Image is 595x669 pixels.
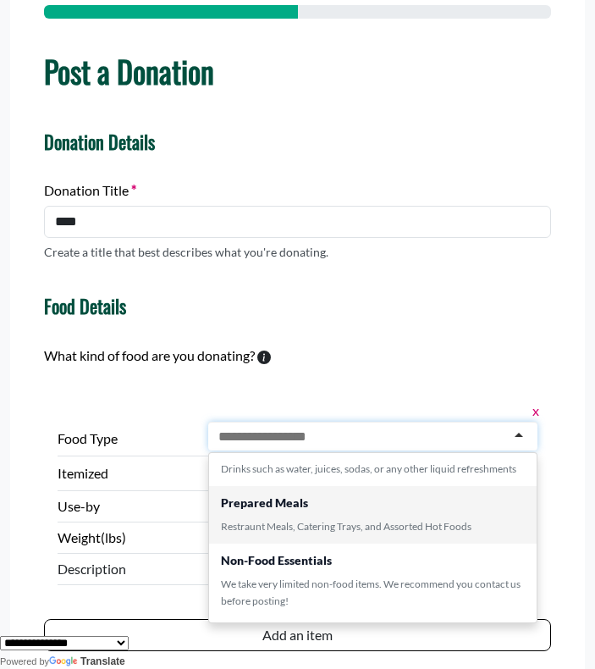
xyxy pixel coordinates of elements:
[221,461,525,478] div: Drinks such as water, juices, sodas, or any other liquid refreshments
[257,351,271,364] svg: To calculate environmental impacts, we follow the Food Loss + Waste Protocol
[221,518,525,535] div: Restraunt Meals, Catering Trays, and Assorted Hot Foods
[49,655,125,667] a: Translate
[58,496,201,517] label: Use-by
[44,346,255,366] label: What kind of food are you donating?
[221,495,525,511] div: Prepared Meals
[58,463,201,484] label: Itemized
[527,400,537,422] button: x
[44,53,551,89] h1: Post a Donation
[101,529,126,545] span: (lbs)
[44,243,328,261] p: Create a title that best describes what you're donating.
[44,295,126,317] h4: Food Details
[44,130,551,152] h4: Donation Details
[58,428,201,449] label: Food Type
[44,180,136,201] label: Donation Title
[221,576,525,610] div: We take very limited non-food items. We recommend you contact us before posting!
[221,552,525,569] div: Non-Food Essentials
[49,656,80,668] img: Google Translate
[58,528,201,548] label: Weight
[58,559,201,579] span: Description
